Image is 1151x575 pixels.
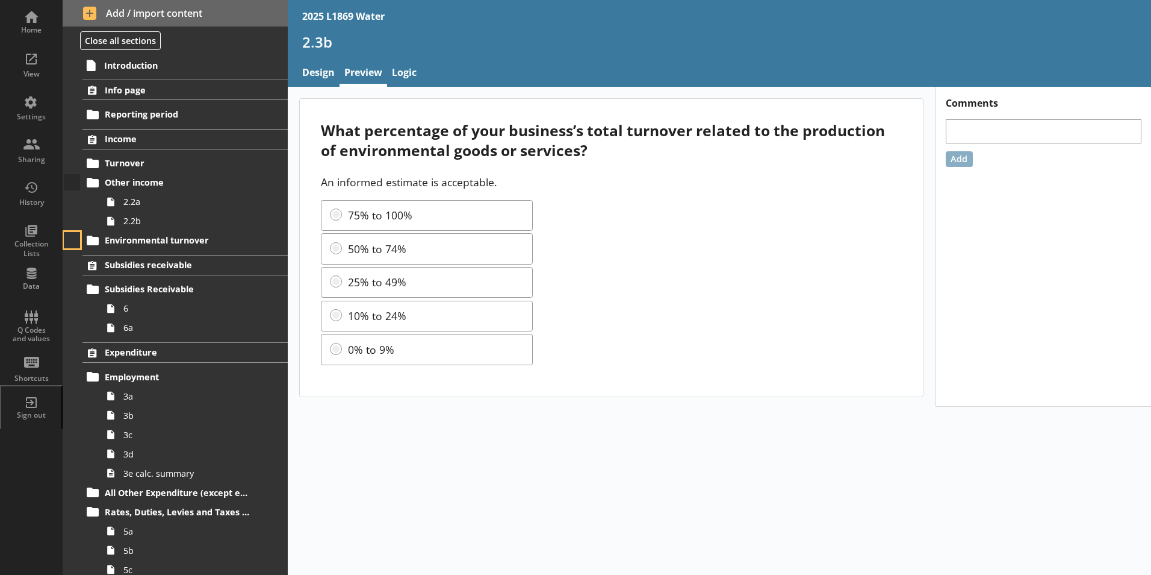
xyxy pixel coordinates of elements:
[101,192,288,212] a: 2.2a
[123,391,257,402] span: 3a
[123,322,257,333] span: 6a
[123,410,257,421] span: 3b
[101,541,288,560] a: 5b
[83,7,268,20] span: Add / import content
[101,406,288,425] a: 3b
[105,506,252,518] span: Rates, Duties, Levies and Taxes Paid to the Government
[123,468,257,479] span: 3e calc. summary
[105,177,252,188] span: Other income
[82,173,288,192] a: Other income
[10,112,52,122] div: Settings
[10,25,52,35] div: Home
[321,175,902,189] p: An informed estimate is acceptable.
[82,502,288,521] a: Rates, Duties, Levies and Taxes Paid to the Government
[105,133,252,145] span: Income
[123,429,257,441] span: 3c
[302,33,1137,51] h1: 2.3b
[82,105,288,124] a: Reporting period
[101,444,288,463] a: 3d
[123,448,257,460] span: 3d
[80,31,161,50] button: Close all sections
[297,61,340,87] a: Design
[105,487,252,498] span: All Other Expenditure (except employment costs)
[63,255,288,338] li: Subsidies receivableSubsidies Receivable66a
[101,386,288,406] a: 3a
[123,196,257,207] span: 2.2a
[123,526,257,537] span: 5a
[123,545,257,556] span: 5b
[101,212,288,231] a: 2.2b
[123,303,257,314] span: 6
[101,318,288,338] a: 6a
[82,483,288,502] a: All Other Expenditure (except employment costs)
[82,129,288,149] a: Income
[10,326,52,344] div: Q Codes and values
[88,367,288,483] li: Employment3a3b3c3d3e calc. summary
[10,374,52,383] div: Shortcuts
[88,173,288,231] li: Other income2.2a2.2b
[10,155,52,165] div: Sharing
[63,80,288,124] li: Info pageReporting period
[82,80,288,100] a: Info page
[88,280,288,338] li: Subsidies Receivable66a
[101,425,288,444] a: 3c
[10,410,52,420] div: Sign out
[105,84,252,96] span: Info page
[101,463,288,483] a: 3e calc. summary
[105,157,252,169] span: Turnover
[10,198,52,207] div: History
[10,281,52,291] div: Data
[82,231,288,250] a: Environmental turnover
[105,371,252,383] span: Employment
[82,154,288,173] a: Turnover
[82,55,288,75] a: Introduction
[88,483,288,502] li: All Other Expenditure (except employment costs)
[387,61,421,87] a: Logic
[104,60,252,71] span: Introduction
[101,299,288,318] a: 6
[82,255,288,275] a: Subsidies receivable
[63,129,288,250] li: IncomeTurnoverOther income2.2a2.2bEnvironmental turnover
[10,239,52,258] div: Collection Lists
[123,215,257,227] span: 2.2b
[105,234,252,246] span: Environmental turnover
[105,259,252,271] span: Subsidies receivable
[321,121,902,160] div: What percentage of your business’s total turnover related to the production of environmental good...
[302,10,385,23] div: 2025 L1869 Water
[88,231,288,250] li: Environmental turnover
[105,347,252,358] span: Expenditure
[82,367,288,386] a: Employment
[105,108,252,120] span: Reporting period
[340,61,387,87] a: Preview
[88,154,288,173] li: Turnover
[88,105,288,124] li: Reporting period
[10,69,52,79] div: View
[101,521,288,541] a: 5a
[82,342,288,363] a: Expenditure
[82,280,288,299] a: Subsidies Receivable
[105,283,252,295] span: Subsidies Receivable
